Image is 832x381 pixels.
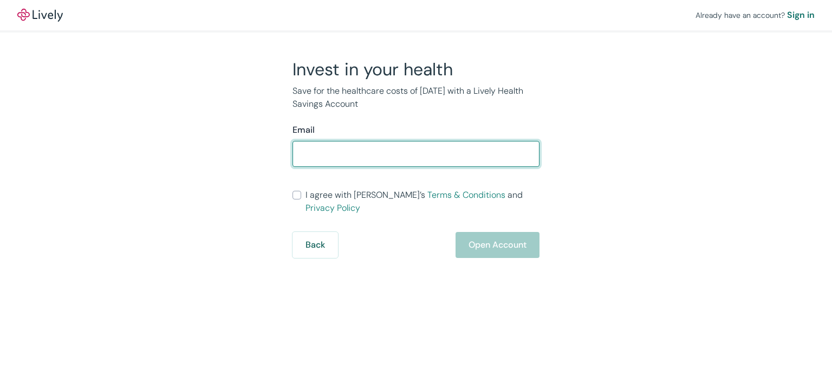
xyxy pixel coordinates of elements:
p: Save for the healthcare costs of [DATE] with a Lively Health Savings Account [292,85,539,111]
h2: Invest in your health [292,59,539,80]
span: I agree with [PERSON_NAME]’s and [305,189,539,215]
label: Email [292,124,315,137]
a: Sign in [787,9,815,22]
a: Terms & Conditions [427,189,505,201]
button: Back [292,232,338,258]
a: LivelyLively [17,9,63,22]
img: Lively [17,9,63,22]
div: Already have an account? [695,9,815,22]
a: Privacy Policy [305,202,360,214]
